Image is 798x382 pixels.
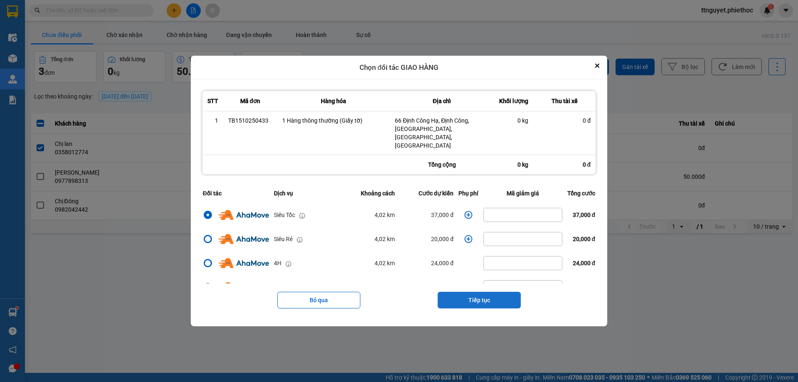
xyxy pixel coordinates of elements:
th: Mã giảm giá [481,184,565,203]
div: Mã đơn [228,96,272,106]
td: 4,02 km [340,203,397,227]
div: Khối lượng [499,96,528,106]
button: Close [592,61,602,71]
th: Đối tác [200,184,271,203]
span: 24,000 đ [573,260,596,266]
div: dialog [191,56,607,327]
div: Siêu Tốc [274,210,295,219]
div: Tổng cộng [390,155,494,174]
div: 0 kg [494,155,533,174]
td: 4,02 km [340,227,397,251]
img: Ahamove [219,234,269,244]
div: Địa chỉ [395,96,489,106]
div: 4H [274,259,281,268]
img: Ahamove [219,282,269,292]
div: 1 Hàng thông thường (Giấy tờ) [282,116,385,125]
div: Siêu Rẻ [274,234,293,244]
td: 4,02 km [340,275,397,299]
div: Thu tài xế [538,96,591,106]
button: Tiếp tục [438,292,521,308]
td: 20,000 đ [397,275,456,299]
td: 20,000 đ [397,227,456,251]
div: 0 đ [538,116,591,125]
th: Phụ phí [456,184,481,203]
div: 1 [207,116,218,125]
th: Cước dự kiến [397,184,456,203]
div: Hàng hóa [282,96,385,106]
img: Ahamove [219,210,269,220]
span: 20,000 đ [573,236,596,242]
div: TB1510250433 [228,116,272,125]
td: 4,02 km [340,251,397,275]
div: 0 kg [499,116,528,125]
div: 66 Định Công Hạ, Định Công, [GEOGRAPHIC_DATA], [GEOGRAPHIC_DATA], [GEOGRAPHIC_DATA] [395,116,489,150]
div: Chọn đối tác GIAO HÀNG [191,56,607,80]
th: Tổng cước [565,184,598,203]
span: 37,000 đ [573,212,596,218]
div: STT [207,96,218,106]
td: 24,000 đ [397,251,456,275]
div: 0 đ [533,155,596,174]
div: 2H [274,283,281,292]
th: Khoảng cách [340,184,397,203]
td: 37,000 đ [397,203,456,227]
th: Dịch vụ [271,184,340,203]
img: Ahamove [219,258,269,268]
button: Bỏ qua [277,292,360,308]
